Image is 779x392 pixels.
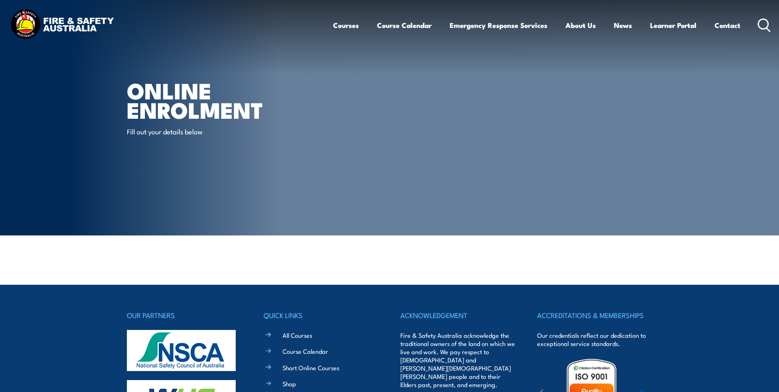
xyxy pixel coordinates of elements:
[283,347,328,355] a: Course Calendar
[283,331,312,339] a: All Courses
[127,127,277,136] p: Fill out your details below
[537,331,652,348] p: Our credentials reflect our dedication to exceptional service standards.
[400,331,515,389] p: Fire & Safety Australia acknowledge the traditional owners of the land on which we live and work....
[377,14,432,36] a: Course Calendar
[127,309,242,321] h4: OUR PARTNERS
[400,309,515,321] h4: ACKNOWLEDGEMENT
[127,81,330,119] h1: Online Enrolment
[537,309,652,321] h4: ACCREDITATIONS & MEMBERSHIPS
[715,14,740,36] a: Contact
[283,379,296,388] a: Shop
[283,363,339,372] a: Short Online Courses
[127,330,236,371] img: nsca-logo-footer
[264,309,379,321] h4: QUICK LINKS
[333,14,359,36] a: Courses
[450,14,547,36] a: Emergency Response Services
[614,14,632,36] a: News
[650,14,696,36] a: Learner Portal
[565,14,596,36] a: About Us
